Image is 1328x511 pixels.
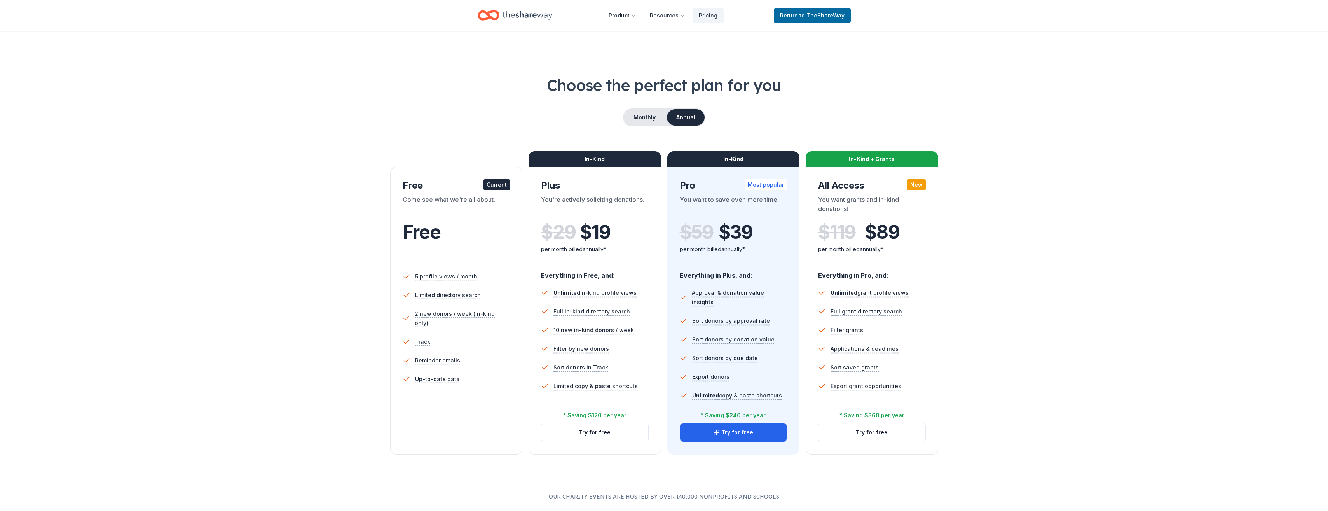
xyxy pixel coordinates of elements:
div: You want grants and in-kind donations! [818,195,926,217]
span: Limited directory search [415,290,481,300]
span: Full in-kind directory search [553,307,630,316]
p: Our charity events are hosted by over 140,000 nonprofits and schools [297,492,1031,501]
button: Monthly [624,109,665,126]
div: In-Kind [529,151,661,167]
div: You want to save even more time. [680,195,787,217]
a: Pricing [693,8,724,23]
div: * Saving $360 per year [839,411,904,420]
div: * Saving $240 per year [701,411,766,420]
span: Free [403,220,441,243]
div: New [907,179,926,190]
button: Resources [644,8,691,23]
button: Annual [667,109,705,126]
div: Plus [541,179,649,192]
span: 2 new donors / week (in-kind only) [415,309,510,328]
div: per month billed annually* [680,245,787,254]
span: Unlimited [831,289,857,296]
span: Sort donors by donation value [692,335,775,344]
span: Up-to-date data [415,374,460,384]
div: Everything in Free, and: [541,264,649,280]
span: Unlimited [553,289,580,296]
button: Try for free [680,423,787,442]
button: Try for free [541,423,648,442]
div: In-Kind [667,151,800,167]
span: Full grant directory search [831,307,902,316]
a: Home [478,6,552,24]
span: 10 new in-kind donors / week [553,325,634,335]
span: Return [780,11,845,20]
button: Product [602,8,642,23]
div: * Saving $120 per year [563,411,626,420]
span: Track [415,337,430,346]
div: Free [403,179,510,192]
div: In-Kind + Grants [806,151,938,167]
div: You're actively soliciting donations. [541,195,649,217]
span: $ 39 [719,221,753,243]
h1: Choose the perfect plan for you [297,74,1031,96]
div: Most popular [745,179,787,190]
div: Everything in Plus, and: [680,264,787,280]
span: Reminder emails [415,356,460,365]
span: Export donors [692,372,729,381]
span: Sort donors in Track [553,363,608,372]
span: Unlimited [692,392,719,399]
span: Limited copy & paste shortcuts [553,381,638,391]
div: Come see what we're all about. [403,195,510,217]
span: Sort saved grants [831,363,879,372]
div: Pro [680,179,787,192]
span: in-kind profile views [553,289,637,296]
span: Sort donors by due date [692,353,758,363]
span: grant profile views [831,289,909,296]
span: to TheShareWay [799,12,845,19]
a: Returnto TheShareWay [774,8,851,23]
span: copy & paste shortcuts [692,392,782,399]
span: Export grant opportunities [831,381,901,391]
span: Filter by new donors [553,344,609,353]
span: Sort donors by approval rate [692,316,770,325]
span: Filter grants [831,325,863,335]
div: All Access [818,179,926,192]
span: Approval & donation value insights [692,288,787,307]
span: $ 89 [865,221,899,243]
button: Try for free [818,423,925,442]
div: Current [483,179,510,190]
div: per month billed annually* [818,245,926,254]
span: 5 profile views / month [415,272,477,281]
nav: Main [602,6,724,24]
span: Applications & deadlines [831,344,899,353]
span: $ 19 [580,221,610,243]
div: Everything in Pro, and: [818,264,926,280]
div: per month billed annually* [541,245,649,254]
